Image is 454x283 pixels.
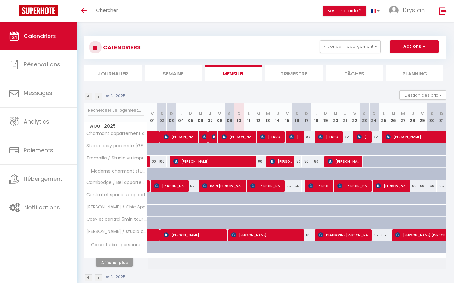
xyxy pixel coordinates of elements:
span: [PERSON_NAME] [202,131,205,143]
p: Août 2025 [106,93,125,99]
abbr: J [344,111,346,117]
th: 15 [282,103,292,131]
div: 60 [417,180,427,192]
th: 16 [292,103,302,131]
th: 28 [408,103,418,131]
abbr: V [286,111,289,117]
abbr: D [372,111,375,117]
abbr: M [401,111,405,117]
span: Cosy et central 5min tour Eiffel [85,217,148,222]
span: Chercher [96,7,118,14]
span: [PERSON_NAME] [318,131,341,143]
span: [PERSON_NAME] / Chic Appart [GEOGRAPHIC_DATA] [85,205,148,209]
th: 22 [350,103,360,131]
th: 03 [167,103,177,131]
div: 100 [157,156,167,167]
abbr: L [180,111,182,117]
th: 21 [340,103,350,131]
input: Rechercher un logement... [88,105,144,116]
span: Charmant appartement de 38m² -[GEOGRAPHIC_DATA] [85,131,148,136]
span: Moderne charmant studio [85,168,148,175]
th: 01 [148,103,157,131]
span: DEAUBONNE [PERSON_NAME] [318,229,370,241]
th: 17 [302,103,311,131]
div: 92 [340,131,350,143]
abbr: S [160,111,163,117]
abbr: J [209,111,211,117]
span: [PERSON_NAME] [376,180,408,192]
th: 08 [215,103,225,131]
div: 80 [292,156,302,167]
th: 27 [398,103,408,131]
div: 65 [369,229,379,241]
abbr: M [334,111,337,117]
li: Trimestre [265,65,323,81]
button: Gestion des prix [399,90,446,100]
th: 30 [427,103,437,131]
div: 55 [282,180,292,192]
span: [PERSON_NAME] [328,155,360,167]
div: 80 [253,156,263,167]
div: 65 [379,229,389,241]
abbr: L [248,111,250,117]
h3: CALENDRIERS [102,40,141,54]
li: Planning [386,65,444,81]
th: 05 [186,103,196,131]
span: Cozy studio 1 personne [85,241,143,248]
abbr: M [324,111,328,117]
span: [PERSON_NAME] [164,229,225,241]
span: [PERSON_NAME] [270,155,293,167]
abbr: V [151,111,154,117]
div: 87 [302,131,311,143]
span: Réservations [24,60,60,68]
abbr: V [421,111,424,117]
abbr: S [431,111,434,117]
span: Août 2025 [84,122,147,131]
th: 20 [331,103,340,131]
abbr: J [276,111,279,117]
abbr: M [199,111,202,117]
span: [PERSON_NAME] [308,180,331,192]
th: 26 [388,103,398,131]
th: 10 [234,103,244,131]
abbr: V [218,111,221,117]
th: 29 [417,103,427,131]
abbr: M [189,111,193,117]
div: 80 [302,156,311,167]
span: Central et spacieux appartement [85,192,148,197]
th: 13 [263,103,273,131]
div: 100 [148,156,157,167]
span: Studio cosy proximité [GEOGRAPHIC_DATA] [85,143,148,148]
span: [PERSON_NAME] zuvilivia [154,180,187,192]
abbr: M [256,111,260,117]
a: riad Amellah [148,180,151,192]
div: 55 [292,180,302,192]
span: Notifications [24,203,60,211]
th: 04 [176,103,186,131]
span: [PERSON_NAME] [250,180,283,192]
span: Tremoille / Studio vu imprenable tour effel [85,156,148,160]
th: 06 [195,103,205,131]
abbr: M [392,111,395,117]
th: 19 [321,103,331,131]
span: [PERSON_NAME] [173,155,255,167]
abbr: S [295,111,298,117]
span: Analytics [24,118,49,125]
li: Mensuel [205,65,262,81]
li: Semaine [145,65,202,81]
span: Drystan [403,6,425,14]
span: [PERSON_NAME] [357,131,370,143]
button: Besoin d'aide ? [323,6,366,16]
abbr: V [353,111,356,117]
span: [PERSON_NAME] [289,131,302,143]
span: Cambodge / Bel appartement [GEOGRAPHIC_DATA] [85,180,148,185]
th: 14 [273,103,282,131]
div: 92 [369,131,379,143]
th: 31 [437,103,446,131]
span: Paiements [24,146,53,154]
abbr: D [170,111,173,117]
iframe: LiveChat chat widget [428,257,454,283]
span: [PERSON_NAME] [164,131,196,143]
button: Filtrer par hébergement [320,40,381,53]
span: [PERSON_NAME] / studio charmant et central [85,229,148,234]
